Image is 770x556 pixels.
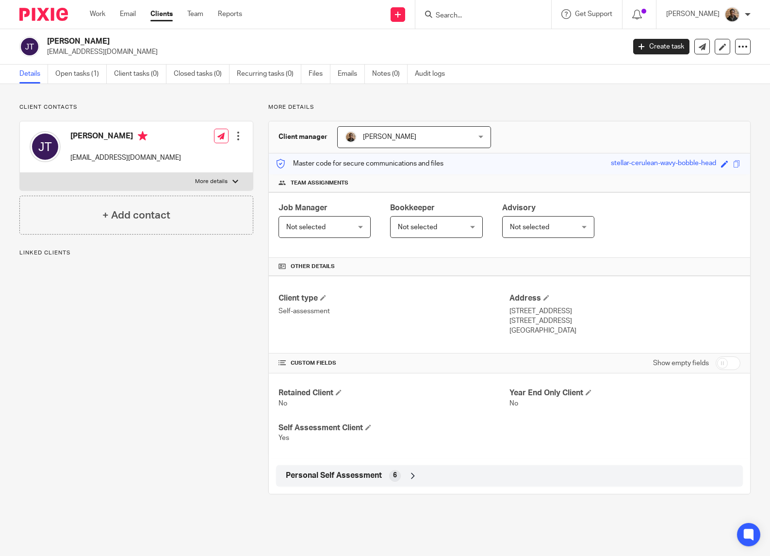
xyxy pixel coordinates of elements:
[724,7,740,22] img: WhatsApp%20Image%202025-04-23%20.jpg
[70,131,181,143] h4: [PERSON_NAME]
[286,224,326,231] span: Not selected
[102,208,170,223] h4: + Add contact
[345,131,357,143] img: WhatsApp%20Image%202025-04-23%20.jpg
[509,400,518,407] span: No
[218,9,242,19] a: Reports
[187,9,203,19] a: Team
[502,204,536,212] span: Advisory
[237,65,301,84] a: Recurring tasks (0)
[195,178,228,185] p: More details
[510,224,549,231] span: Not selected
[575,11,612,17] span: Get Support
[19,36,40,57] img: svg%3E
[138,131,147,141] i: Primary
[268,103,751,111] p: More details
[114,65,166,84] a: Client tasks (0)
[279,400,287,407] span: No
[120,9,136,19] a: Email
[309,65,330,84] a: Files
[666,9,720,19] p: [PERSON_NAME]
[30,131,61,162] img: svg%3E
[19,103,253,111] p: Client contacts
[390,204,435,212] span: Bookkeeper
[279,435,289,441] span: Yes
[279,423,509,433] h4: Self Assessment Client
[372,65,408,84] a: Notes (0)
[509,326,740,336] p: [GEOGRAPHIC_DATA]
[279,388,509,398] h4: Retained Client
[338,65,365,84] a: Emails
[415,65,452,84] a: Audit logs
[653,358,709,368] label: Show empty fields
[279,204,328,212] span: Job Manager
[47,47,619,57] p: [EMAIL_ADDRESS][DOMAIN_NAME]
[509,316,740,326] p: [STREET_ADDRESS]
[291,179,348,187] span: Team assignments
[286,471,382,481] span: Personal Self Assessment
[279,132,328,142] h3: Client manager
[398,224,437,231] span: Not selected
[435,12,522,20] input: Search
[509,388,740,398] h4: Year End Only Client
[70,153,181,163] p: [EMAIL_ADDRESS][DOMAIN_NAME]
[393,471,397,480] span: 6
[363,134,416,140] span: [PERSON_NAME]
[279,359,509,367] h4: CUSTOM FIELDS
[174,65,229,84] a: Closed tasks (0)
[509,306,740,316] p: [STREET_ADDRESS]
[19,8,68,21] img: Pixie
[55,65,107,84] a: Open tasks (1)
[47,36,504,47] h2: [PERSON_NAME]
[611,158,716,169] div: stellar-cerulean-wavy-bobble-head
[19,249,253,257] p: Linked clients
[633,39,689,54] a: Create task
[279,306,509,316] p: Self-assessment
[279,293,509,303] h4: Client type
[19,65,48,84] a: Details
[276,159,443,168] p: Master code for secure communications and files
[150,9,173,19] a: Clients
[291,263,335,270] span: Other details
[509,293,740,303] h4: Address
[90,9,105,19] a: Work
